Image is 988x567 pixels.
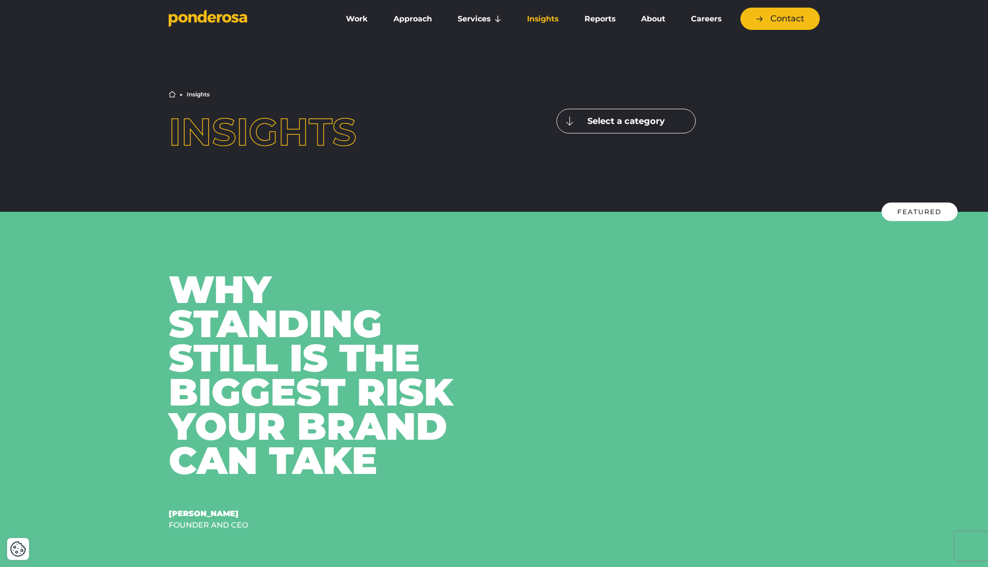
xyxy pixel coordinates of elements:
[180,92,183,97] li: ▶︎
[10,541,26,557] img: Revisit consent button
[574,9,626,29] a: Reports
[882,203,958,221] div: Featured
[169,520,487,531] div: Founder and CEO
[630,9,676,29] a: About
[680,9,732,29] a: Careers
[169,109,356,155] span: Insights
[383,9,443,29] a: Approach
[740,8,820,30] a: Contact
[169,508,487,520] div: [PERSON_NAME]
[169,273,487,478] div: Why Standing Still Is The Biggest Risk Your Brand Can Take
[516,9,569,29] a: Insights
[447,9,512,29] a: Services
[187,92,210,97] li: Insights
[335,9,379,29] a: Work
[169,9,321,28] a: Go to homepage
[556,109,696,133] button: Select a category
[169,91,176,98] a: Home
[10,541,26,557] button: Cookie Settings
